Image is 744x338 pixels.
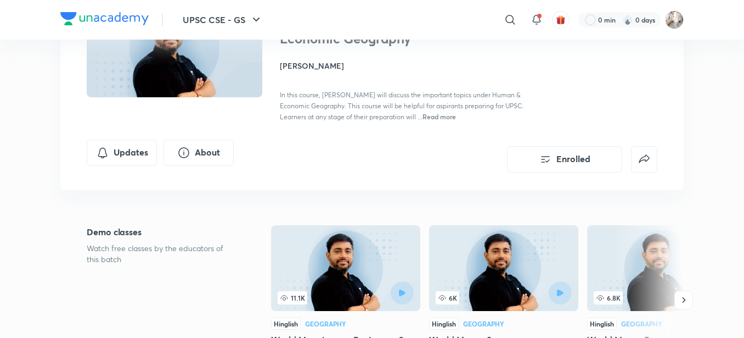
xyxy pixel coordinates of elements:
p: Watch free classes by the educators of this batch [87,243,236,265]
img: avatar [556,15,566,25]
h5: Demo classes [87,225,236,239]
span: 6K [436,291,459,304]
h4: [PERSON_NAME] [280,60,526,71]
div: Geography [463,320,504,327]
button: avatar [552,11,570,29]
span: 6.8K [594,291,623,304]
span: In this course, [PERSON_NAME] will discuss the important topics under Human & Economic Geography.... [280,91,524,121]
img: streak [622,14,633,25]
div: Hinglish [429,318,459,330]
span: Read more [422,112,456,121]
button: Enrolled [507,146,622,173]
img: Company Logo [60,12,149,25]
button: false [631,146,657,173]
div: Hinglish [587,318,617,330]
button: UPSC CSE - GS [176,9,269,31]
a: Company Logo [60,12,149,28]
button: About [164,140,234,166]
div: Geography [305,320,346,327]
button: Updates [87,140,157,166]
h1: Course on Human & Economic Geography [280,15,459,47]
div: Hinglish [271,318,301,330]
span: 11.1K [278,291,307,304]
img: SAURABH KUTHYAL [665,10,684,29]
